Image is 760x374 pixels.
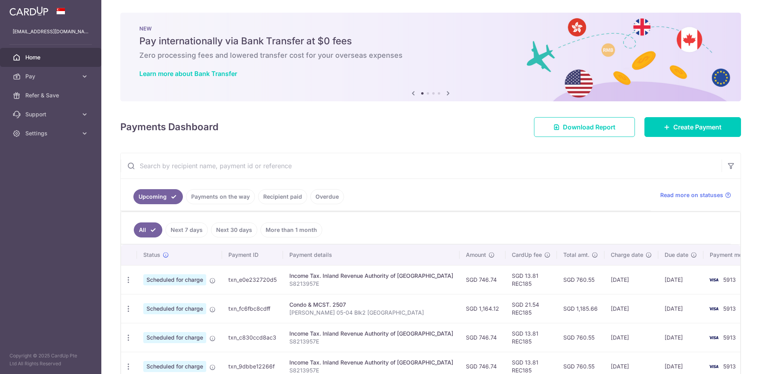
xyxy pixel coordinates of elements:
[723,276,736,283] span: 5913
[658,265,703,294] td: [DATE]
[222,245,283,265] th: Payment ID
[557,323,604,352] td: SGD 760.55
[563,251,589,259] span: Total amt.
[283,245,460,265] th: Payment details
[289,359,453,366] div: Income Tax. Inland Revenue Authority of [GEOGRAPHIC_DATA]
[25,110,78,118] span: Support
[557,294,604,323] td: SGD 1,185.66
[604,294,658,323] td: [DATE]
[611,251,643,259] span: Charge date
[143,303,206,314] span: Scheduled for charge
[211,222,257,237] a: Next 30 days
[505,323,557,352] td: SGD 13.81 REC185
[25,53,78,61] span: Home
[222,294,283,323] td: txn_fc6fbc8cdff
[660,191,731,199] a: Read more on statuses
[222,265,283,294] td: txn_e0e232720d5
[139,35,722,47] h5: Pay internationally via Bank Transfer at $0 fees
[460,323,505,352] td: SGD 746.74
[660,191,723,199] span: Read more on statuses
[505,265,557,294] td: SGD 13.81 REC185
[673,122,722,132] span: Create Payment
[665,251,688,259] span: Due date
[165,222,208,237] a: Next 7 days
[120,120,218,134] h4: Payments Dashboard
[25,91,78,99] span: Refer & Save
[13,28,89,36] p: [EMAIL_ADDRESS][DOMAIN_NAME]
[120,13,741,101] img: Bank transfer banner
[133,189,183,204] a: Upcoming
[289,272,453,280] div: Income Tax. Inland Revenue Authority of [GEOGRAPHIC_DATA]
[139,70,237,78] a: Learn more about Bank Transfer
[289,280,453,288] p: S8213957E
[604,265,658,294] td: [DATE]
[460,294,505,323] td: SGD 1,164.12
[186,189,255,204] a: Payments on the way
[460,265,505,294] td: SGD 746.74
[706,362,722,371] img: Bank Card
[466,251,486,259] span: Amount
[258,189,307,204] a: Recipient paid
[289,330,453,338] div: Income Tax. Inland Revenue Authority of [GEOGRAPHIC_DATA]
[139,51,722,60] h6: Zero processing fees and lowered transfer cost for your overseas expenses
[134,222,162,237] a: All
[143,251,160,259] span: Status
[289,301,453,309] div: Condo & MCST. 2507
[143,361,206,372] span: Scheduled for charge
[658,294,703,323] td: [DATE]
[604,323,658,352] td: [DATE]
[25,72,78,80] span: Pay
[505,294,557,323] td: SGD 21.54 REC185
[723,305,736,312] span: 5913
[310,189,344,204] a: Overdue
[706,275,722,285] img: Bank Card
[706,304,722,313] img: Bank Card
[644,117,741,137] a: Create Payment
[289,309,453,317] p: [PERSON_NAME] 05-04 Blk2 [GEOGRAPHIC_DATA]
[9,6,48,16] img: CardUp
[706,333,722,342] img: Bank Card
[557,265,604,294] td: SGD 760.55
[121,153,722,178] input: Search by recipient name, payment id or reference
[25,129,78,137] span: Settings
[512,251,542,259] span: CardUp fee
[658,323,703,352] td: [DATE]
[143,332,206,343] span: Scheduled for charge
[143,274,206,285] span: Scheduled for charge
[289,338,453,346] p: S8213957E
[260,222,322,237] a: More than 1 month
[723,334,736,341] span: 5913
[139,25,722,32] p: NEW
[563,122,616,132] span: Download Report
[222,323,283,352] td: txn_c830ccd8ac3
[534,117,635,137] a: Download Report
